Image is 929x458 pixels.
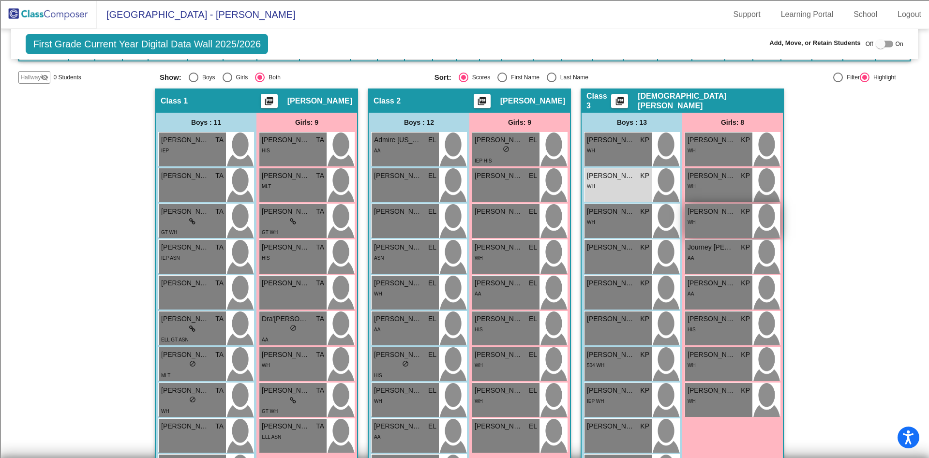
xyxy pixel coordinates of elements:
mat-icon: picture_as_pdf [263,96,275,110]
span: Class 1 [161,96,188,106]
span: do_not_disturb_alt [290,325,297,331]
span: EL [529,350,537,360]
div: JOURNAL [4,320,925,329]
span: [PERSON_NAME] [161,135,210,145]
span: [PERSON_NAME] [374,171,422,181]
div: TODO: put dlg title [4,188,925,197]
mat-icon: visibility_off [41,74,48,81]
mat-icon: picture_as_pdf [614,96,626,110]
span: [PERSON_NAME] [688,278,736,288]
div: Add Outline Template [4,127,925,136]
span: KP [640,242,649,252]
span: TA [215,278,224,288]
span: TA [316,385,324,396]
span: [PERSON_NAME] [688,207,736,217]
span: [PERSON_NAME] [374,350,422,360]
span: TA [316,421,324,431]
span: Add, Move, or Retain Students [769,38,861,48]
div: Download [4,110,925,118]
div: Sign out [4,66,925,75]
span: [PERSON_NAME] [PERSON_NAME] [587,421,635,431]
span: MLT [161,373,170,378]
div: SAVE AND GO HOME [4,233,925,242]
div: ??? [4,216,925,224]
div: SAVE [4,294,925,303]
div: Delete [4,92,925,101]
span: HIS [688,327,696,332]
span: [PERSON_NAME] [587,135,635,145]
div: Home [4,4,202,13]
span: AA [475,291,481,296]
span: [PERSON_NAME] [475,314,523,324]
span: IEP [161,148,169,153]
span: MLT [262,184,271,189]
span: EL [529,314,537,324]
span: IEP ASN [161,255,180,261]
span: Class 2 [374,96,401,106]
span: KP [640,314,649,324]
span: [DEMOGRAPHIC_DATA][PERSON_NAME] [638,91,778,111]
span: [PERSON_NAME] [262,350,310,360]
span: KP [741,207,750,217]
span: Show: [160,73,181,82]
span: Sort: [435,73,451,82]
div: MORE [4,329,925,338]
div: Move to ... [4,251,925,259]
span: [PERSON_NAME] [374,421,422,431]
span: WH [475,363,483,368]
span: [PERSON_NAME] [262,421,310,431]
span: ELL ASN [262,434,281,440]
span: KP [640,278,649,288]
span: EL [428,171,436,181]
span: AA [374,327,380,332]
span: WH [688,184,696,189]
span: EL [428,207,436,217]
span: TA [316,278,324,288]
div: Newspaper [4,162,925,171]
span: [PERSON_NAME] [688,314,736,324]
span: EL [428,278,436,288]
span: GT WH [161,230,177,235]
span: do_not_disturb_alt [189,360,196,367]
span: [PERSON_NAME] [475,207,523,217]
span: First Grade Current Year Digital Data Wall 2025/2026 [26,34,268,54]
input: Search outlines [4,13,90,23]
span: [PERSON_NAME] [287,96,352,106]
div: Move To ... [4,84,925,92]
div: MOVE [4,277,925,285]
span: [PERSON_NAME] [587,242,635,252]
span: WH [374,291,382,296]
mat-radio-group: Select an option [160,73,427,82]
span: [PERSON_NAME] [262,278,310,288]
span: Dra'[PERSON_NAME] [262,314,310,324]
span: TA [215,385,224,396]
span: WH [688,148,696,153]
span: GT WH [262,409,278,414]
span: KP [640,421,649,431]
span: EL [529,207,537,217]
span: KP [640,385,649,396]
span: EL [529,385,537,396]
span: On [896,40,903,48]
span: AA [374,148,380,153]
span: [PERSON_NAME] [374,385,422,396]
span: [PERSON_NAME] [161,207,210,217]
span: KP [640,171,649,181]
span: 504 WH [587,363,604,368]
span: IEP WH [587,399,604,404]
div: CANCEL [4,207,925,216]
span: KP [640,350,649,360]
div: Girls: 9 [256,113,357,132]
span: WH [587,220,595,225]
span: TA [215,421,224,431]
span: [PERSON_NAME] [262,207,310,217]
div: Print [4,118,925,127]
div: Options [4,58,925,66]
div: Rename [4,75,925,84]
span: Class 3 [586,91,611,111]
div: Search for Source [4,136,925,145]
span: [PERSON_NAME] [374,314,422,324]
span: TA [215,171,224,181]
span: WH [475,255,483,261]
div: Magazine [4,153,925,162]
